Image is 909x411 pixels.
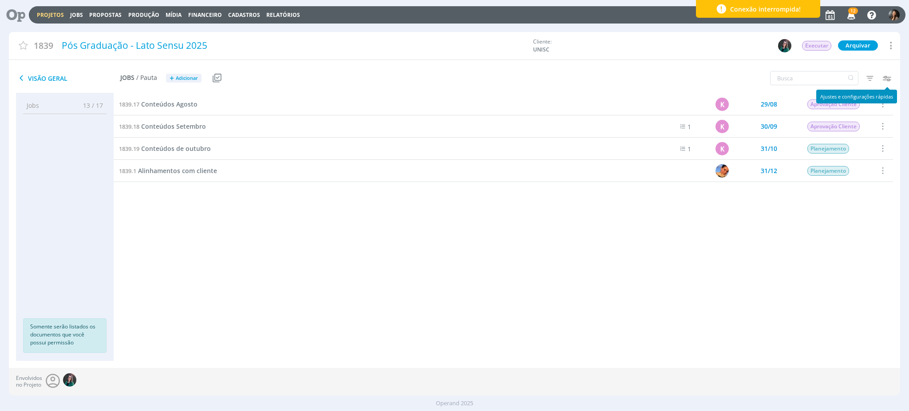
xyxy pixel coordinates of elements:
[30,323,99,347] p: Somente serão listados os documentos que você possui permissão
[16,375,42,388] span: Envolvidos no Projeto
[141,100,198,108] span: Conteúdos Agosto
[533,46,600,54] span: UNISC
[16,73,120,83] span: Visão Geral
[138,166,217,175] span: Alinhamentos com cliente
[70,11,83,19] a: Jobs
[838,40,878,51] button: Arquivar
[119,122,206,131] a: 1839.18Conteúdos Setembro
[802,41,831,51] span: Executar
[889,9,900,20] img: B
[808,99,860,109] span: Aprovação Cliente
[802,40,832,51] button: Executar
[119,145,139,153] span: 1839.19
[141,122,206,130] span: Conteúdos Setembro
[228,11,260,19] span: Cadastros
[76,101,103,110] span: 13 / 17
[89,11,122,19] span: Propostas
[128,11,159,19] a: Produção
[67,12,86,19] button: Jobs
[63,373,76,387] img: R
[119,144,211,154] a: 1839.19Conteúdos de outubro
[761,168,777,174] div: 31/12
[761,101,777,107] div: 29/08
[119,99,198,109] a: 1839.17Conteúdos Agosto
[188,11,222,19] a: Financeiro
[120,74,134,82] span: Jobs
[761,123,777,130] div: 30/09
[166,11,182,19] a: Mídia
[37,11,64,19] a: Projetos
[730,4,801,14] span: Conexão interrompida!
[778,39,792,53] button: R
[808,122,860,131] span: Aprovação Cliente
[170,74,174,83] span: +
[848,8,858,14] span: 12
[141,144,211,153] span: Conteúdos de outubro
[716,142,729,155] div: K
[166,74,202,83] button: +Adicionar
[163,12,184,19] button: Mídia
[716,98,729,111] div: K
[176,75,198,81] span: Adicionar
[34,12,67,19] button: Projetos
[778,39,791,52] img: R
[770,71,858,85] input: Busca
[34,39,53,52] span: 1839
[264,12,303,19] button: Relatórios
[119,166,217,176] a: 1839.1Alinhamentos com cliente
[808,144,850,154] span: Planejamento
[136,74,157,82] span: / Pauta
[842,7,860,23] button: 12
[816,90,897,103] div: Ajustes e configurações rápidas
[716,164,729,178] img: L
[119,167,136,175] span: 1839.1
[266,11,300,19] a: Relatórios
[888,7,900,23] button: B
[225,12,263,19] button: Cadastros
[119,100,139,108] span: 1839.17
[27,101,39,110] span: Jobs
[533,38,747,54] div: Cliente:
[716,120,729,133] div: K
[688,123,692,131] span: 1
[808,166,850,176] span: Planejamento
[119,123,139,130] span: 1839.18
[761,146,777,152] div: 31/10
[688,145,692,153] span: 1
[126,12,162,19] button: Produção
[186,12,225,19] button: Financeiro
[59,36,529,56] div: Pós Graduação - Lato Sensu 2025
[87,12,124,19] button: Propostas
